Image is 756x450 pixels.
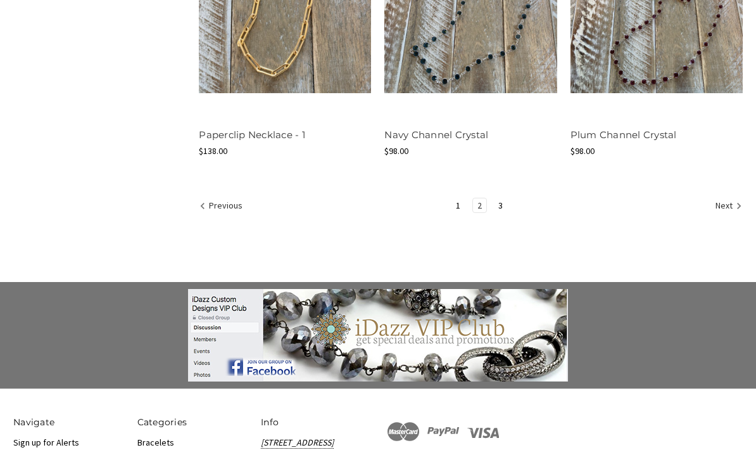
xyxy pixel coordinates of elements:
a: Sign up for Alerts [13,437,79,448]
a: Paperclip Necklace - 1 [199,129,305,141]
nav: pagination [199,198,743,215]
a: Page 3 of 3 [494,198,507,212]
a: Plum Channel Crystal [570,129,677,141]
a: Bracelets [137,437,174,448]
a: Navy Channel Crystal [384,129,488,141]
a: Next [711,198,742,215]
a: Previous [199,198,247,215]
h5: Info [261,416,372,429]
a: Page 2 of 3 [473,198,486,212]
h5: Categories [137,416,248,429]
span: $98.00 [384,145,408,157]
span: $98.00 [570,145,595,157]
h5: Navigate [13,416,124,429]
a: Page 1 of 3 [451,198,465,212]
span: $138.00 [199,145,227,157]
